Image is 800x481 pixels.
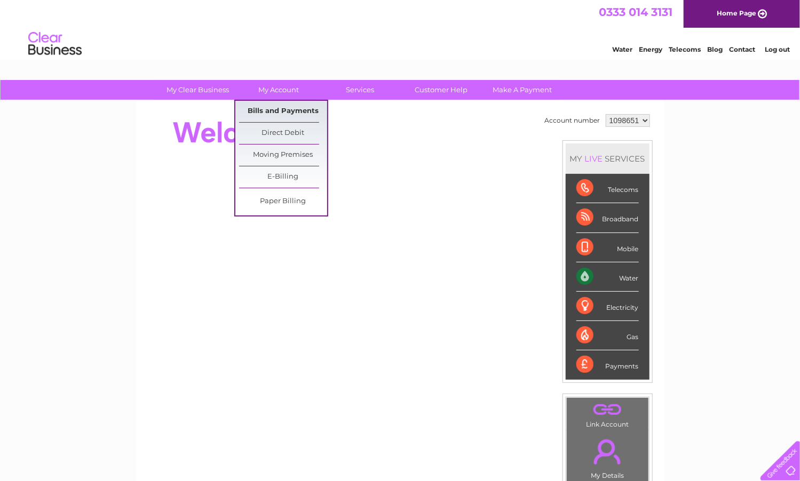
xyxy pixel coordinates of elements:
a: Make A Payment [478,80,566,100]
td: Account number [542,111,603,130]
div: Telecoms [576,174,639,203]
a: Bills and Payments [239,101,327,122]
a: Paper Billing [239,191,327,212]
a: Moving Premises [239,145,327,166]
a: Telecoms [669,45,701,53]
div: LIVE [583,154,605,164]
a: . [569,400,646,419]
div: Water [576,262,639,292]
div: Payments [576,350,639,379]
a: My Account [235,80,323,100]
div: Clear Business is a trading name of Verastar Limited (registered in [GEOGRAPHIC_DATA] No. 3667643... [148,6,653,52]
div: Gas [576,321,639,350]
a: 0333 014 3131 [599,5,672,19]
a: Direct Debit [239,123,327,144]
div: Electricity [576,292,639,321]
div: Mobile [576,233,639,262]
a: Water [612,45,632,53]
a: Services [316,80,404,100]
a: Log out [765,45,790,53]
a: E-Billing [239,166,327,188]
td: Link Account [566,397,649,431]
a: . [569,433,646,470]
a: Contact [729,45,755,53]
img: logo.png [28,28,82,60]
div: Broadband [576,203,639,233]
a: Customer Help [397,80,485,100]
a: Blog [707,45,723,53]
div: MY SERVICES [566,143,649,174]
a: Energy [639,45,662,53]
a: My Clear Business [154,80,242,100]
